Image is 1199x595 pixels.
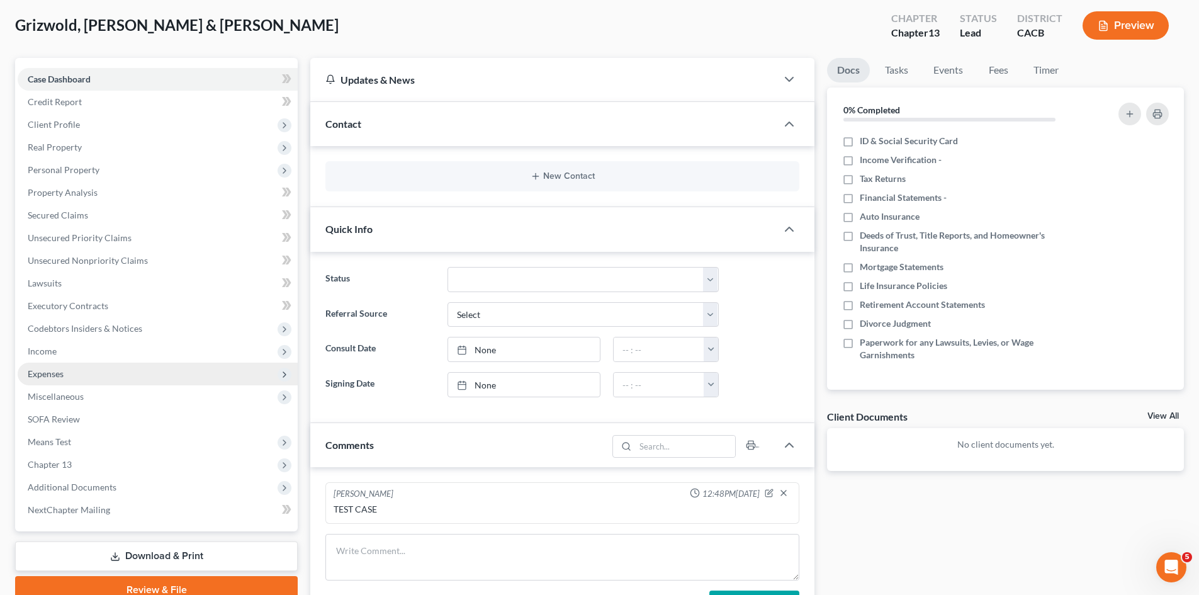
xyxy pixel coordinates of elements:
a: Executory Contracts [18,295,298,317]
label: Status [319,267,441,292]
span: Paperwork for any Lawsuits, Levies, or Wage Garnishments [860,336,1084,361]
span: Income Verification - [860,154,942,166]
a: Tasks [875,58,918,82]
label: Signing Date [319,372,441,397]
span: Codebtors Insiders & Notices [28,323,142,334]
a: View All [1147,412,1179,421]
span: Expenses [28,368,64,379]
span: Chapter 13 [28,459,72,470]
div: Updates & News [325,73,762,86]
p: No client documents yet. [837,438,1174,451]
span: Additional Documents [28,482,116,492]
span: ID & Social Security Card [860,135,958,147]
span: Means Test [28,436,71,447]
div: District [1017,11,1062,26]
span: Property Analysis [28,187,98,198]
a: Case Dashboard [18,68,298,91]
a: Unsecured Nonpriority Claims [18,249,298,272]
button: New Contact [335,171,789,181]
span: Life Insurance Policies [860,280,947,292]
span: Client Profile [28,119,80,130]
span: Mortgage Statements [860,261,943,273]
span: Secured Claims [28,210,88,220]
span: Retirement Account Statements [860,298,985,311]
a: None [448,373,600,397]
span: Miscellaneous [28,391,84,402]
a: NextChapter Mailing [18,499,298,521]
label: Consult Date [319,337,441,362]
a: Events [923,58,973,82]
span: Contact [325,118,361,130]
a: Unsecured Priority Claims [18,227,298,249]
span: Grizwold, [PERSON_NAME] & [PERSON_NAME] [15,16,339,34]
span: Divorce Judgment [860,317,931,330]
a: Lawsuits [18,272,298,295]
span: NextChapter Mailing [28,504,110,515]
a: SOFA Review [18,408,298,431]
a: Fees [978,58,1018,82]
span: Personal Property [28,164,99,175]
span: Income [28,346,57,356]
div: Lead [960,26,997,40]
span: Executory Contracts [28,300,108,311]
span: 13 [928,26,940,38]
div: Client Documents [827,410,908,423]
span: Comments [325,439,374,451]
span: 12:48PM[DATE] [702,488,760,500]
div: Status [960,11,997,26]
input: Search... [636,436,736,457]
button: Preview [1083,11,1169,40]
span: Credit Report [28,96,82,107]
a: Secured Claims [18,204,298,227]
a: None [448,337,600,361]
span: Auto Insurance [860,210,920,223]
span: Lawsuits [28,278,62,288]
span: Real Property [28,142,82,152]
iframe: Intercom live chat [1156,552,1186,582]
a: Docs [827,58,870,82]
span: Deeds of Trust, Title Reports, and Homeowner's Insurance [860,229,1084,254]
div: TEST CASE [334,503,791,516]
span: Tax Returns [860,173,906,185]
span: Case Dashboard [28,74,91,84]
div: CACB [1017,26,1062,40]
span: SOFA Review [28,414,80,424]
input: -- : -- [614,337,704,361]
a: Timer [1023,58,1069,82]
a: Property Analysis [18,181,298,204]
span: Unsecured Nonpriority Claims [28,255,148,266]
a: Download & Print [15,541,298,571]
a: Credit Report [18,91,298,113]
span: Unsecured Priority Claims [28,232,132,243]
label: Referral Source [319,302,441,327]
div: [PERSON_NAME] [334,488,393,501]
div: Chapter [891,11,940,26]
span: 5 [1182,552,1192,562]
strong: 0% Completed [843,105,900,115]
span: Financial Statements - [860,191,947,204]
div: Chapter [891,26,940,40]
input: -- : -- [614,373,704,397]
span: Quick Info [325,223,373,235]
